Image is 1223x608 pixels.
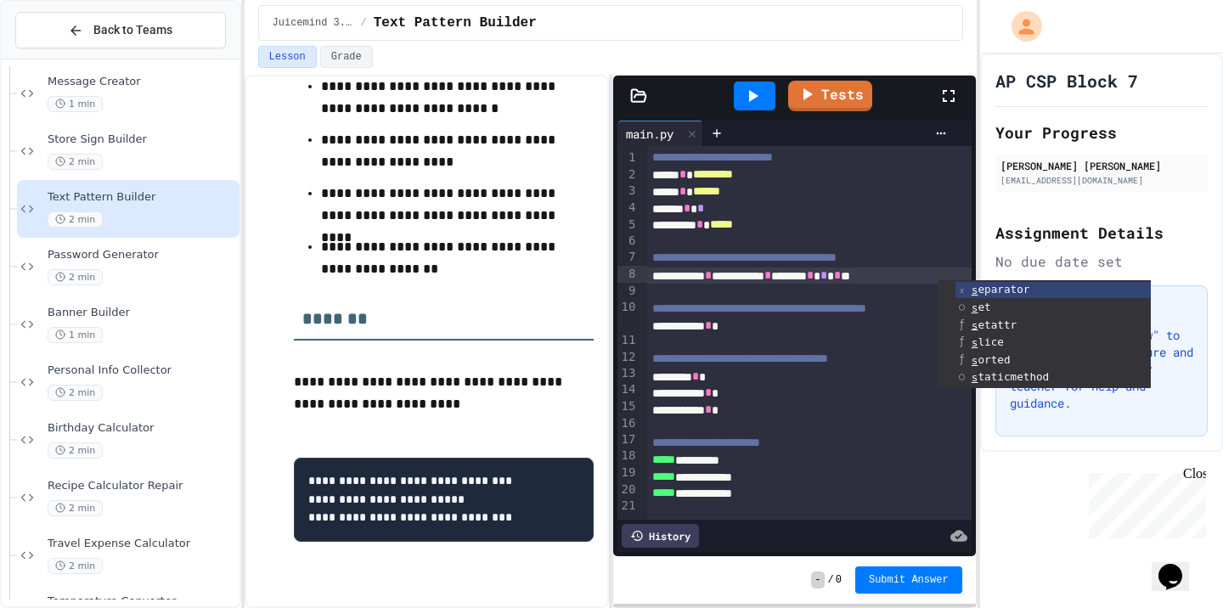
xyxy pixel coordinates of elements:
[617,415,639,432] div: 16
[617,381,639,398] div: 14
[48,132,236,147] span: Store Sign Builder
[617,498,639,515] div: 21
[617,125,682,143] div: main.py
[48,537,236,551] span: Travel Expense Calculator
[811,571,824,588] span: -
[855,566,962,594] button: Submit Answer
[1000,158,1203,173] div: [PERSON_NAME] [PERSON_NAME]
[617,283,639,299] div: 9
[48,248,236,262] span: Password Generator
[617,217,639,234] div: 5
[617,349,639,365] div: 12
[48,327,103,343] span: 1 min
[995,251,1208,272] div: No due date set
[48,442,103,459] span: 2 min
[828,573,834,587] span: /
[48,154,103,170] span: 2 min
[1082,466,1206,538] iframe: chat widget
[617,233,639,249] div: 6
[48,75,236,89] span: Message Creator
[617,166,639,183] div: 2
[48,96,103,112] span: 1 min
[995,69,1138,93] h1: AP CSP Block 7
[7,7,117,108] div: Chat with us now!Close
[617,266,639,283] div: 8
[1152,540,1206,591] iframe: chat widget
[374,13,537,33] span: Text Pattern Builder
[48,479,236,493] span: Recipe Calculator Repair
[48,385,103,401] span: 2 min
[994,7,1046,46] div: My Account
[617,398,639,415] div: 15
[617,121,703,146] div: main.py
[788,81,872,111] a: Tests
[48,190,236,205] span: Text Pattern Builder
[48,306,236,320] span: Banner Builder
[617,200,639,217] div: 4
[15,12,226,48] button: Back to Teams
[48,421,236,436] span: Birthday Calculator
[1000,174,1203,187] div: [EMAIL_ADDRESS][DOMAIN_NAME]
[617,249,639,266] div: 7
[48,269,103,285] span: 2 min
[617,332,639,349] div: 11
[48,363,236,378] span: Personal Info Collector
[617,149,639,166] div: 1
[258,46,317,68] button: Lesson
[836,573,842,587] span: 0
[361,16,367,30] span: /
[617,448,639,464] div: 18
[617,464,639,481] div: 19
[617,183,639,200] div: 3
[617,299,639,332] div: 10
[93,21,172,39] span: Back to Teams
[617,431,639,448] div: 17
[622,524,699,548] div: History
[320,46,373,68] button: Grade
[48,558,103,574] span: 2 min
[938,280,1151,388] ul: Completions
[869,573,949,587] span: Submit Answer
[617,365,639,382] div: 13
[995,121,1208,144] h2: Your Progress
[617,481,639,498] div: 20
[48,500,103,516] span: 2 min
[48,211,103,228] span: 2 min
[273,16,354,30] span: Juicemind 3.5-3.7 Exercises
[995,221,1208,245] h2: Assignment Details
